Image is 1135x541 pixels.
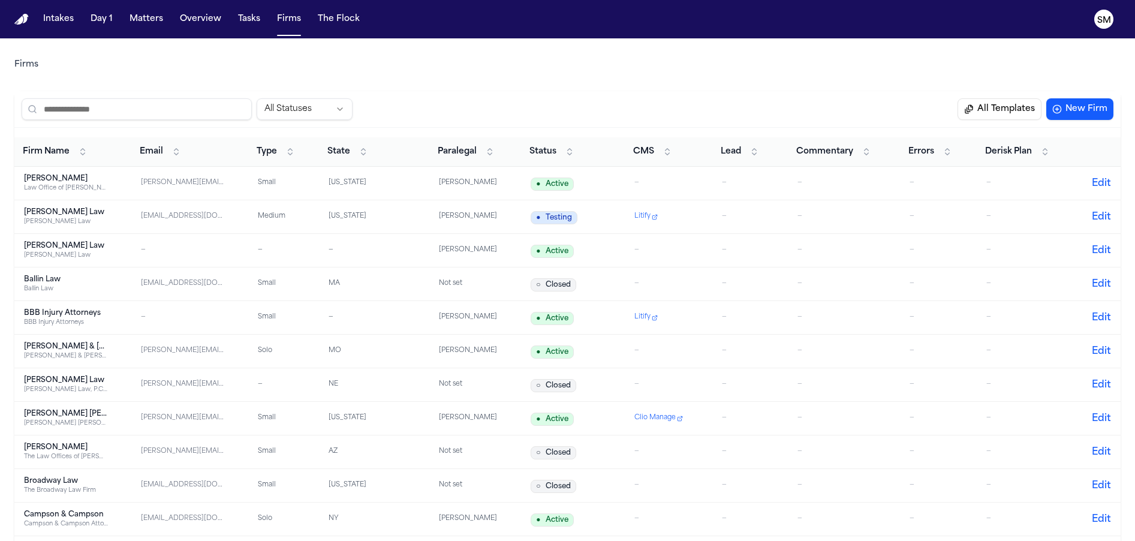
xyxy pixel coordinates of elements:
[1092,244,1111,258] button: Edit
[439,480,499,491] div: Not set
[910,413,967,423] div: —
[797,447,890,457] div: —
[910,279,967,289] div: —
[523,142,580,161] button: Status
[531,278,576,291] span: Closed
[985,146,1032,158] span: Derisk Plan
[24,308,108,318] div: BBB Injury Attorneys
[722,312,778,323] div: —
[24,275,108,284] div: Ballin Law
[797,346,890,356] div: —
[439,514,499,524] div: [PERSON_NAME]
[634,514,703,524] div: —
[986,447,1068,457] div: —
[439,279,499,289] div: Not set
[24,217,108,226] div: [PERSON_NAME] Law
[258,346,309,356] div: Solo
[634,212,651,222] span: Litify
[902,142,958,161] button: Errors
[634,480,703,491] div: —
[175,8,226,30] button: Overview
[432,142,501,161] button: Paralegal
[722,447,778,457] div: —
[24,174,108,184] div: [PERSON_NAME]
[1046,98,1113,120] button: New Firm
[258,514,309,524] div: Solo
[439,312,499,323] div: [PERSON_NAME]
[531,513,573,527] span: Active
[986,480,1068,491] div: —
[633,146,654,158] span: CMS
[141,212,225,222] div: [EMAIL_ADDRESS][DOMAIN_NAME]
[24,452,108,461] div: The Law Offices of [PERSON_NAME], PLLC
[908,146,934,158] span: Errors
[313,8,365,30] button: The Flock
[634,346,703,356] div: —
[536,347,540,357] span: ●
[910,447,967,457] div: —
[141,279,225,289] div: [EMAIL_ADDRESS][DOMAIN_NAME]
[536,280,540,290] span: ○
[17,142,94,161] button: Firm Name
[321,142,374,161] button: State
[986,312,1068,323] div: —
[24,419,108,428] div: [PERSON_NAME] [PERSON_NAME] Trial Attorneys
[531,312,573,325] span: Active
[986,413,1068,423] div: —
[634,413,694,423] a: Clio Manage
[722,346,778,356] div: —
[958,98,1041,120] button: All Templates
[910,380,967,390] div: —
[979,142,1056,161] button: Derisk Plan
[910,514,967,524] div: —
[438,146,477,158] span: Paralegal
[439,447,499,457] div: Not set
[329,312,420,323] div: —
[329,447,420,457] div: AZ
[329,413,420,423] div: [US_STATE]
[141,514,225,524] div: [EMAIL_ADDRESS][DOMAIN_NAME]
[134,142,187,161] button: Email
[141,178,225,188] div: [PERSON_NAME][EMAIL_ADDRESS][DOMAIN_NAME]
[536,213,540,223] span: ●
[14,59,38,71] nav: Breadcrumb
[329,346,420,356] div: MO
[329,480,420,491] div: [US_STATE]
[24,486,108,495] div: The Broadway Law Firm
[258,279,309,289] div: Small
[439,380,499,390] div: Not set
[797,480,890,491] div: —
[23,146,70,158] span: Firm Name
[722,380,778,390] div: —
[141,312,225,323] div: —
[24,318,108,327] div: BBB Injury Attorneys
[1092,277,1111,291] button: Edit
[634,413,676,423] span: Clio Manage
[722,514,778,524] div: —
[634,245,703,256] div: —
[536,448,540,458] span: ○
[797,514,890,524] div: —
[715,142,765,161] button: Lead
[24,284,108,293] div: Ballin Law
[439,245,499,256] div: [PERSON_NAME]
[24,476,108,486] div: Broadway Law
[86,8,118,30] a: Day 1
[24,351,108,360] div: [PERSON_NAME] & [PERSON_NAME] [US_STATE] Car Accident Lawyers
[439,212,499,222] div: [PERSON_NAME]
[24,208,108,217] div: [PERSON_NAME] Law
[1092,311,1111,325] button: Edit
[24,510,108,519] div: Campson & Campson
[536,179,540,189] span: ●
[14,14,29,25] img: Finch Logo
[329,380,420,390] div: NE
[24,409,108,419] div: [PERSON_NAME] [PERSON_NAME]
[531,480,576,493] span: Closed
[790,142,877,161] button: Commentary
[797,413,890,423] div: —
[329,178,420,188] div: [US_STATE]
[141,346,225,356] div: [PERSON_NAME][EMAIL_ADDRESS][DOMAIN_NAME]
[258,480,309,491] div: Small
[531,379,576,392] span: Closed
